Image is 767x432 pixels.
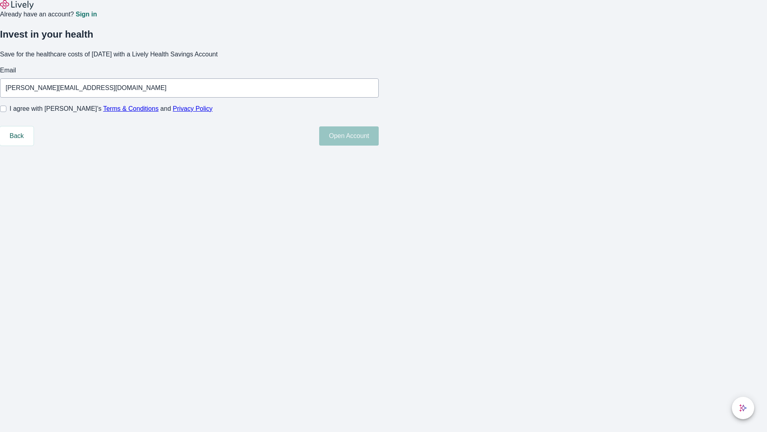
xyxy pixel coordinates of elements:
[76,11,97,18] a: Sign in
[739,404,747,412] svg: Lively AI Assistant
[10,104,213,114] span: I agree with [PERSON_NAME]’s and
[173,105,213,112] a: Privacy Policy
[103,105,159,112] a: Terms & Conditions
[732,397,754,419] button: chat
